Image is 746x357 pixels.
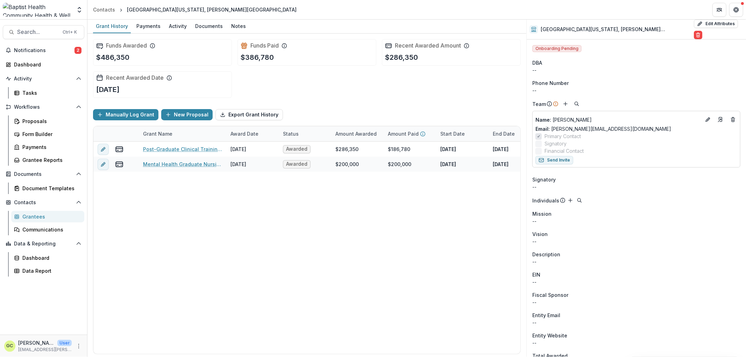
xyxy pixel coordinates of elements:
button: New Proposal [161,109,213,120]
div: Activity [166,21,190,31]
span: Email: [535,126,550,132]
div: Status [279,126,331,141]
div: End Date [489,130,519,137]
button: Open Activity [3,73,84,84]
span: Awarded [286,146,307,152]
button: view-payments [115,145,123,153]
a: Grant History [93,20,131,33]
button: More [74,342,83,350]
div: Start Date [436,126,489,141]
p: -- [532,238,740,245]
div: Amount Awarded [331,126,384,141]
div: Amount Paid [384,126,436,141]
p: Team [532,100,546,108]
div: Contacts [93,6,115,13]
a: Name: [PERSON_NAME] [535,116,701,123]
button: Partners [712,3,726,17]
p: $486,350 [96,52,129,63]
button: Add [561,100,570,108]
div: Grant Name [139,130,177,137]
a: Grantees [11,211,84,222]
button: Delete [694,31,702,39]
a: Tasks [11,87,84,99]
a: Document Templates [11,183,84,194]
p: [EMAIL_ADDRESS][PERSON_NAME][DOMAIN_NAME] [18,347,72,353]
h2: Funds Awarded [106,42,147,49]
p: $286,350 [385,52,418,63]
p: [DATE] [440,160,456,168]
img: Baptist Health Community Health & Well Being logo [3,3,72,17]
p: -- [532,217,740,225]
a: Documents [192,20,226,33]
span: Awarded [286,161,307,167]
a: Communications [11,224,84,235]
div: -- [532,183,740,191]
a: Notes [228,20,249,33]
a: Dashboard [11,252,84,264]
span: Entity Email [532,312,560,319]
div: Grant History [93,21,131,31]
button: Notifications2 [3,45,84,56]
span: Primary Contact [545,133,581,140]
button: Open Data & Reporting [3,238,84,249]
p: Amount Paid [388,130,419,137]
div: Grant Name [139,126,226,141]
span: Data & Reporting [14,241,73,247]
p: [PERSON_NAME] [18,339,55,347]
button: Manually Log Grant [93,109,158,120]
div: Glenwood Charles [7,344,13,348]
h2: Recent Awarded Amount [395,42,461,49]
a: Email: [PERSON_NAME][EMAIL_ADDRESS][DOMAIN_NAME] [535,125,671,133]
div: $186,780 [388,145,410,153]
a: Grantee Reports [11,154,84,166]
div: Award Date [226,130,263,137]
nav: breadcrumb [90,5,299,15]
div: -- [532,66,740,74]
div: Document Templates [22,185,79,192]
div: Amount Awarded [331,130,381,137]
span: Notifications [14,48,74,53]
div: Ctrl + K [61,28,78,36]
button: Open Contacts [3,197,84,208]
span: Contacts [14,200,73,206]
span: Signatory [532,176,556,183]
div: Notes [228,21,249,31]
p: [DATE] [493,160,509,168]
p: Individuals [532,197,559,204]
a: Dashboard [3,59,84,70]
div: $286,350 [335,145,358,153]
a: Payments [11,141,84,153]
button: Edit Attributes [694,20,738,28]
div: Proposals [22,117,79,125]
div: Communications [22,226,79,233]
span: Search... [17,29,58,35]
a: Activity [166,20,190,33]
button: Search... [3,25,84,39]
span: Signatory [545,140,567,147]
p: User [57,340,72,346]
div: Tasks [22,89,79,97]
a: Mental Health Graduate Nursing Program [DATE]-[DATE] [143,160,222,168]
div: Documents [192,21,226,31]
p: [DATE] [440,145,456,153]
a: Payments [134,20,163,33]
button: Search [575,196,584,205]
button: Send Invite [535,156,573,164]
div: Grantee Reports [22,156,79,164]
span: Name : [535,117,551,123]
div: $200,000 [335,160,359,168]
div: End Date [489,126,541,141]
div: -- [532,87,740,94]
h2: Funds Paid [250,42,279,49]
div: Dashboard [22,254,79,262]
p: $386,780 [241,52,274,63]
span: Activity [14,76,73,82]
span: Onboarding Pending [532,45,582,52]
a: Proposals [11,115,84,127]
div: $200,000 [388,160,411,168]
